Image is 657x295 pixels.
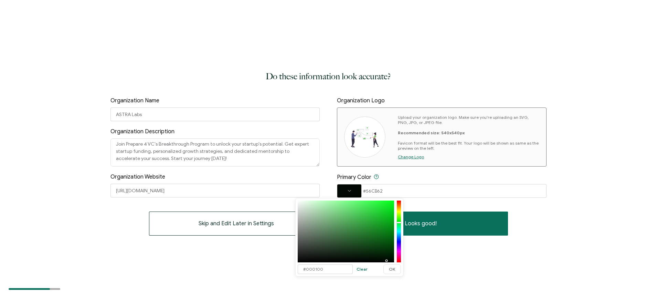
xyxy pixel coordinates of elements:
[337,184,546,198] input: HEX Code
[110,184,320,197] input: Website
[383,264,401,274] button: OK
[110,173,165,180] span: Organization Website
[357,267,368,271] span: Clear
[398,115,539,151] p: Upload your organization logo. Make sure you're uploading an SVG, PNG, JPG, or JPEG file. Favicon...
[398,154,424,159] span: Change Logo
[337,97,385,104] span: Organization Logo
[337,174,371,181] span: Primary Color
[149,212,324,236] button: Skip and Edit Later in Settings
[110,107,320,121] input: Organization name
[356,264,368,274] button: Clear
[266,70,391,83] h1: Do these information look accurate?
[110,128,174,135] span: Organization Description
[110,97,159,104] span: Organization Name
[405,221,437,226] span: Looks good!
[333,212,508,236] button: Looks good!
[623,262,657,295] iframe: Chat Widget
[389,267,395,271] span: OK
[398,130,465,135] b: Recommended size: 540x540px
[199,221,274,226] span: Skip and Edit Later in Settings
